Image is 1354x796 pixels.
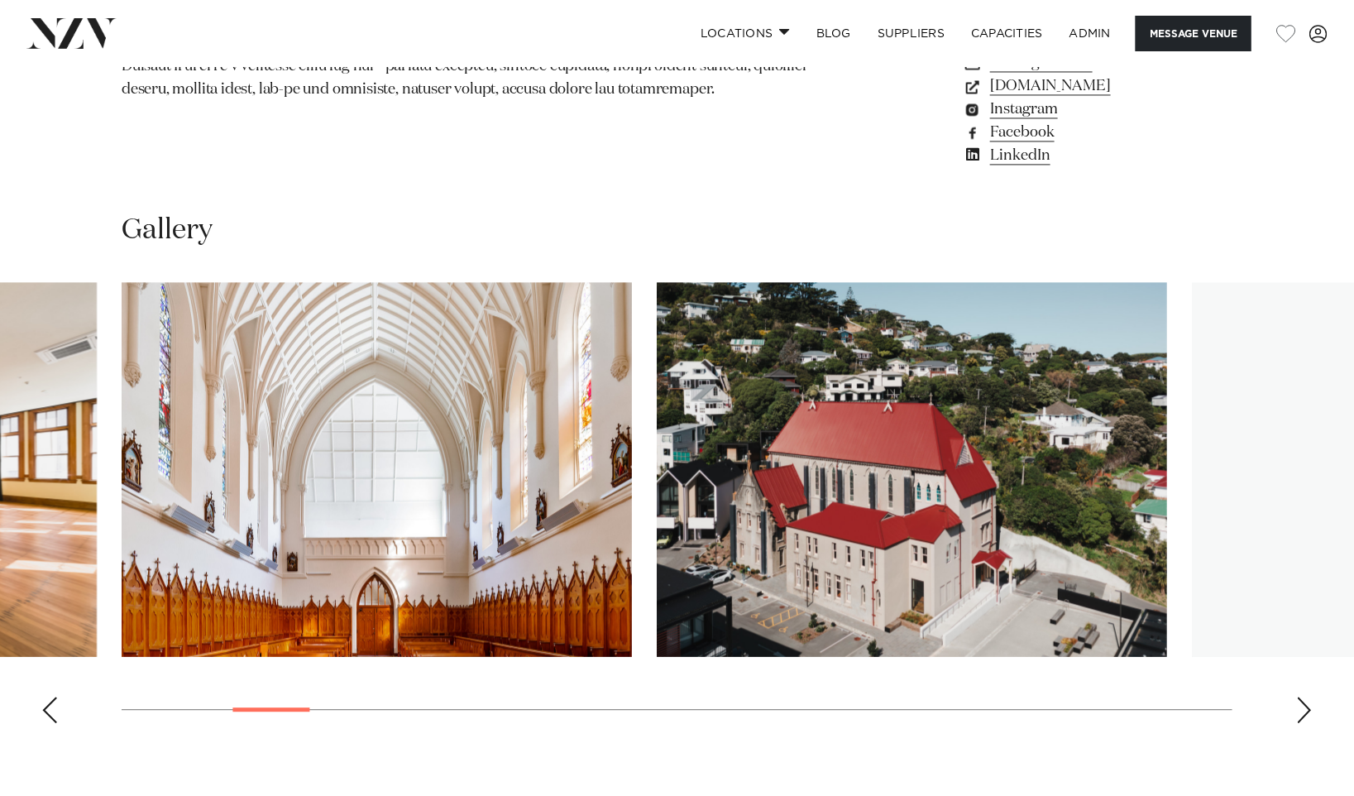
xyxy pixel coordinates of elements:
[963,144,1232,167] a: LinkedIn
[687,16,803,51] a: Locations
[958,16,1056,51] a: Capacities
[122,212,213,249] h2: Gallery
[657,282,1167,657] swiper-slide: 5 / 30
[26,18,117,48] img: nzv-logo.png
[864,16,958,51] a: SUPPLIERS
[963,121,1232,144] a: Facebook
[963,98,1232,121] a: Instagram
[122,282,632,657] swiper-slide: 4 / 30
[1056,16,1124,51] a: ADMIN
[1136,16,1251,51] button: Message Venue
[803,16,864,51] a: BLOG
[963,74,1232,98] a: [DOMAIN_NAME]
